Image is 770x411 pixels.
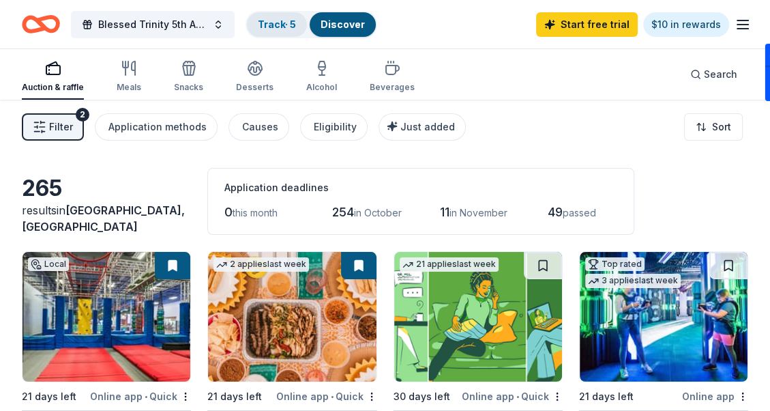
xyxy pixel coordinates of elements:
[563,207,596,218] span: passed
[213,257,309,272] div: 2 applies last week
[174,55,203,100] button: Snacks
[379,113,466,141] button: Just added
[76,108,89,122] div: 2
[22,202,191,235] div: results
[548,205,563,219] span: 49
[22,175,191,202] div: 265
[28,257,69,271] div: Local
[117,82,141,93] div: Meals
[684,113,743,141] button: Sort
[22,82,84,93] div: Auction & raffle
[22,8,60,40] a: Home
[679,61,748,88] button: Search
[233,207,278,218] span: this month
[258,18,296,30] a: Track· 5
[585,257,645,271] div: Top rated
[228,113,289,141] button: Causes
[332,205,354,219] span: 254
[108,119,207,135] div: Application methods
[22,203,185,233] span: in
[682,388,748,405] div: Online app
[174,82,203,93] div: Snacks
[712,119,731,135] span: Sort
[314,119,357,135] div: Eligibility
[536,12,638,37] a: Start free trial
[704,66,737,83] span: Search
[354,207,402,218] span: in October
[400,121,455,132] span: Just added
[246,11,377,38] button: Track· 5Discover
[145,391,147,402] span: •
[306,82,337,93] div: Alcohol
[276,388,377,405] div: Online app Quick
[462,388,563,405] div: Online app Quick
[331,391,334,402] span: •
[394,252,562,382] img: Image for BetterHelp Social Impact
[580,252,747,382] img: Image for WonderWorks Orlando
[370,55,415,100] button: Beverages
[394,388,450,405] div: 30 days left
[516,391,519,402] span: •
[236,55,273,100] button: Desserts
[242,119,278,135] div: Causes
[208,252,376,382] img: Image for Chuy's Tex-Mex
[300,113,368,141] button: Eligibility
[22,388,76,405] div: 21 days left
[643,12,729,37] a: $10 in rewards
[117,55,141,100] button: Meals
[449,207,507,218] span: in November
[22,113,84,141] button: Filter2
[207,388,262,405] div: 21 days left
[440,205,449,219] span: 11
[579,388,634,405] div: 21 days left
[49,119,73,135] span: Filter
[22,55,84,100] button: Auction & raffle
[23,252,190,382] img: Image for Bravoz Entertainment Center
[95,113,218,141] button: Application methods
[236,82,273,93] div: Desserts
[306,55,337,100] button: Alcohol
[400,257,499,272] div: 21 applies last week
[321,18,365,30] a: Discover
[90,388,191,405] div: Online app Quick
[22,203,185,233] span: [GEOGRAPHIC_DATA], [GEOGRAPHIC_DATA]
[370,82,415,93] div: Beverages
[98,16,207,33] span: Blessed Trinity 5th Anniversary Bingo
[71,11,235,38] button: Blessed Trinity 5th Anniversary Bingo
[585,274,681,288] div: 3 applies last week
[224,180,617,196] div: Application deadlines
[224,205,233,219] span: 0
